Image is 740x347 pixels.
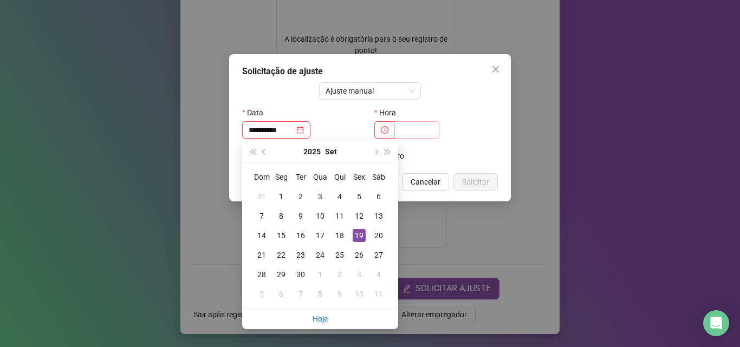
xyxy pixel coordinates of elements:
[271,284,291,304] td: 2025-10-06
[353,287,366,300] div: 10
[252,245,271,265] td: 2025-09-21
[330,226,349,245] td: 2025-09-18
[353,190,366,203] div: 5
[453,173,498,191] button: Solicitar
[310,206,330,226] td: 2025-09-10
[252,265,271,284] td: 2025-09-28
[252,187,271,206] td: 2025-08-31
[333,268,346,281] div: 2
[491,65,500,74] span: close
[382,141,394,162] button: super-next-year
[275,190,288,203] div: 1
[353,268,366,281] div: 3
[349,187,369,206] td: 2025-09-05
[369,167,388,187] th: Sáb
[310,226,330,245] td: 2025-09-17
[369,284,388,304] td: 2025-10-11
[271,226,291,245] td: 2025-09-15
[349,167,369,187] th: Sex
[271,187,291,206] td: 2025-09-01
[372,248,385,261] div: 27
[291,206,310,226] td: 2025-09-09
[314,287,327,300] div: 8
[372,209,385,222] div: 13
[372,190,385,203] div: 6
[349,226,369,245] td: 2025-09-19
[294,229,307,242] div: 16
[271,167,291,187] th: Seg
[333,287,346,300] div: 9
[294,268,307,281] div: 30
[402,173,449,191] button: Cancelar
[333,190,346,203] div: 4
[275,229,288,242] div: 15
[271,206,291,226] td: 2025-09-08
[353,229,366,242] div: 19
[271,265,291,284] td: 2025-09-29
[349,265,369,284] td: 2025-10-03
[275,209,288,222] div: 8
[349,284,369,304] td: 2025-10-10
[255,190,268,203] div: 31
[333,209,346,222] div: 11
[330,245,349,265] td: 2025-09-25
[291,284,310,304] td: 2025-10-07
[369,187,388,206] td: 2025-09-06
[255,248,268,261] div: 21
[369,245,388,265] td: 2025-09-27
[294,209,307,222] div: 9
[271,245,291,265] td: 2025-09-22
[314,268,327,281] div: 1
[349,206,369,226] td: 2025-09-12
[369,265,388,284] td: 2025-10-04
[374,104,403,121] label: Hora
[369,206,388,226] td: 2025-09-13
[326,83,415,99] span: Ajuste manual
[487,61,504,78] button: Close
[313,315,328,323] a: Hoje
[255,209,268,222] div: 7
[310,265,330,284] td: 2025-10-01
[411,176,440,188] span: Cancelar
[314,248,327,261] div: 24
[246,141,258,162] button: super-prev-year
[275,268,288,281] div: 29
[310,245,330,265] td: 2025-09-24
[372,229,385,242] div: 20
[294,248,307,261] div: 23
[258,141,270,162] button: prev-year
[310,284,330,304] td: 2025-10-08
[330,284,349,304] td: 2025-10-09
[294,190,307,203] div: 2
[291,265,310,284] td: 2025-09-30
[242,104,270,121] label: Data
[369,141,381,162] button: next-year
[349,245,369,265] td: 2025-09-26
[310,187,330,206] td: 2025-09-03
[291,226,310,245] td: 2025-09-16
[275,248,288,261] div: 22
[330,206,349,226] td: 2025-09-11
[333,229,346,242] div: 18
[252,206,271,226] td: 2025-09-07
[330,265,349,284] td: 2025-10-02
[291,187,310,206] td: 2025-09-02
[372,287,385,300] div: 11
[314,190,327,203] div: 3
[353,248,366,261] div: 26
[252,284,271,304] td: 2025-10-05
[291,167,310,187] th: Ter
[255,287,268,300] div: 5
[333,248,346,261] div: 25
[372,268,385,281] div: 4
[330,187,349,206] td: 2025-09-04
[310,167,330,187] th: Qua
[314,229,327,242] div: 17
[252,226,271,245] td: 2025-09-14
[252,167,271,187] th: Dom
[242,65,498,78] div: Solicitação de ajuste
[325,141,337,162] button: month panel
[381,126,388,134] span: clock-circle
[369,226,388,245] td: 2025-09-20
[294,287,307,300] div: 7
